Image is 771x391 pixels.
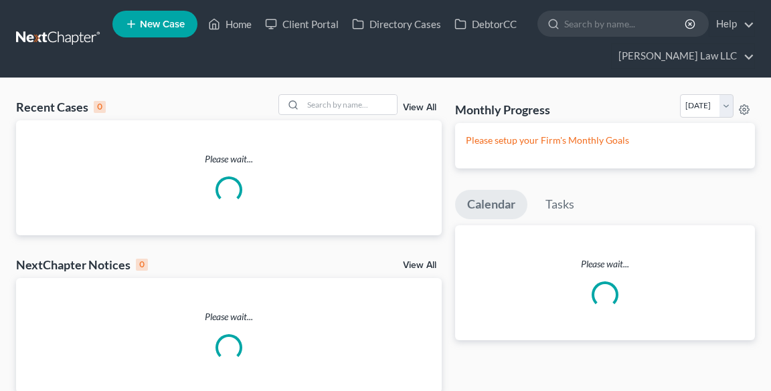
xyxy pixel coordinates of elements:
a: Tasks [533,190,586,219]
div: 0 [136,259,148,271]
a: Directory Cases [345,12,448,36]
div: 0 [94,101,106,113]
a: View All [403,103,436,112]
div: NextChapter Notices [16,257,148,273]
a: Calendar [455,190,527,219]
a: DebtorCC [448,12,523,36]
h3: Monthly Progress [455,102,550,118]
a: Home [201,12,258,36]
a: View All [403,261,436,270]
a: [PERSON_NAME] Law LLC [612,44,754,68]
p: Please setup your Firm's Monthly Goals [466,134,744,147]
input: Search by name... [564,11,687,36]
p: Please wait... [455,257,755,271]
div: Recent Cases [16,99,106,115]
input: Search by name... [303,95,397,114]
p: Please wait... [16,152,442,166]
p: Please wait... [16,310,442,323]
span: New Case [140,19,185,29]
a: Client Portal [258,12,345,36]
a: Help [709,12,754,36]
